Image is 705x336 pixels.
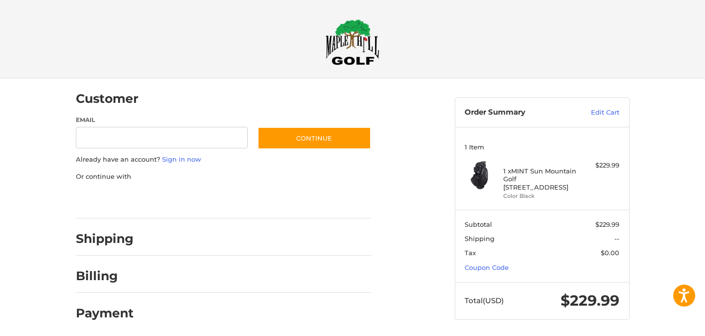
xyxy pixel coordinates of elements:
li: Color Black [503,192,578,200]
h3: Order Summary [465,108,570,118]
span: Total (USD) [465,296,504,305]
img: Maple Hill Golf [326,19,379,65]
span: $229.99 [595,220,619,228]
iframe: Google Customer Reviews [624,310,705,336]
span: $229.99 [561,291,619,310]
a: Coupon Code [465,264,509,271]
h2: Customer [76,91,139,106]
span: Shipping [465,235,494,242]
button: Continue [258,127,371,149]
h4: 1 x MINT Sun Mountain Golf [STREET_ADDRESS] [503,167,578,191]
iframe: PayPal-paypal [72,191,146,209]
span: $0.00 [601,249,619,257]
a: Edit Cart [570,108,619,118]
h2: Billing [76,268,133,284]
a: Sign in now [162,155,201,163]
h2: Shipping [76,231,134,246]
h3: 1 Item [465,143,619,151]
div: $229.99 [581,161,619,170]
iframe: PayPal-paylater [156,191,229,209]
span: -- [614,235,619,242]
span: Subtotal [465,220,492,228]
iframe: PayPal-venmo [238,191,312,209]
p: Or continue with [76,172,371,182]
label: Email [76,116,248,124]
p: Already have an account? [76,155,371,165]
h2: Payment [76,306,134,321]
span: Tax [465,249,476,257]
